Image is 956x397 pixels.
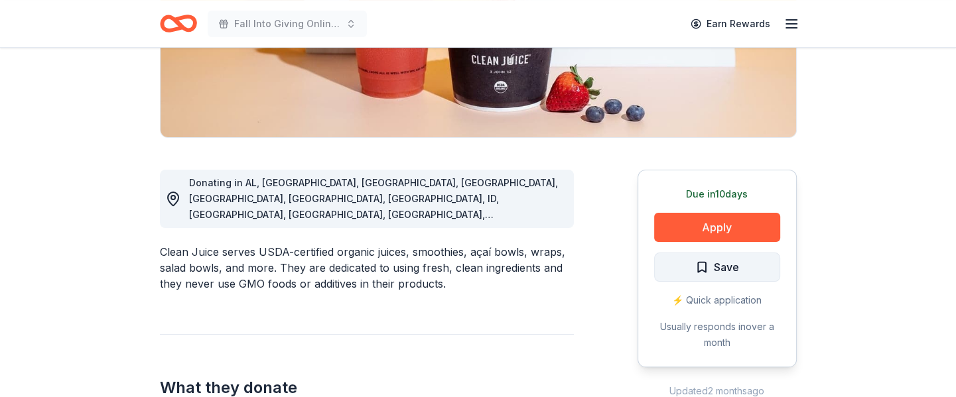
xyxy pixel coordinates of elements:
a: Earn Rewards [683,12,778,36]
span: Fall Into Giving Online Auction [234,16,340,32]
button: Save [654,253,780,282]
div: Due in 10 days [654,186,780,202]
span: Donating in AL, [GEOGRAPHIC_DATA], [GEOGRAPHIC_DATA], [GEOGRAPHIC_DATA], [GEOGRAPHIC_DATA], [GEOG... [189,177,558,315]
div: Clean Juice serves USDA-certified organic juices, smoothies, açaí bowls, wraps, salad bowls, and ... [160,244,574,292]
span: Save [714,258,739,276]
button: Apply [654,213,780,242]
div: Usually responds in over a month [654,319,780,351]
button: Fall Into Giving Online Auction [208,11,367,37]
div: ⚡️ Quick application [654,292,780,308]
a: Home [160,8,197,39]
